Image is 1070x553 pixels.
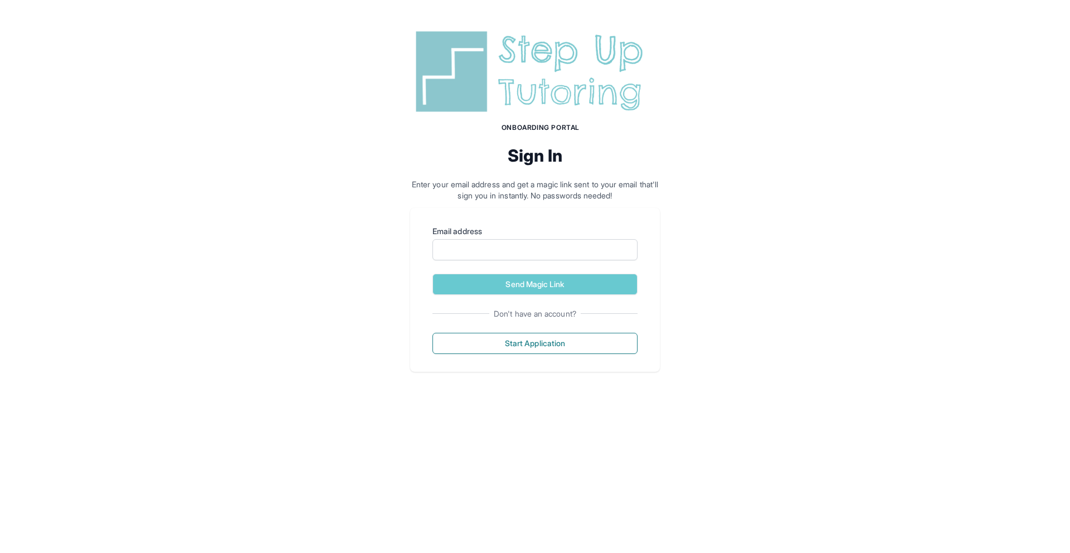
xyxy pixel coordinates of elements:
label: Email address [432,226,638,237]
h2: Sign In [410,145,660,166]
p: Enter your email address and get a magic link sent to your email that'll sign you in instantly. N... [410,179,660,201]
button: Start Application [432,333,638,354]
button: Send Magic Link [432,274,638,295]
img: Step Up Tutoring horizontal logo [410,27,660,117]
span: Don't have an account? [489,308,581,319]
h1: Onboarding Portal [421,123,660,132]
